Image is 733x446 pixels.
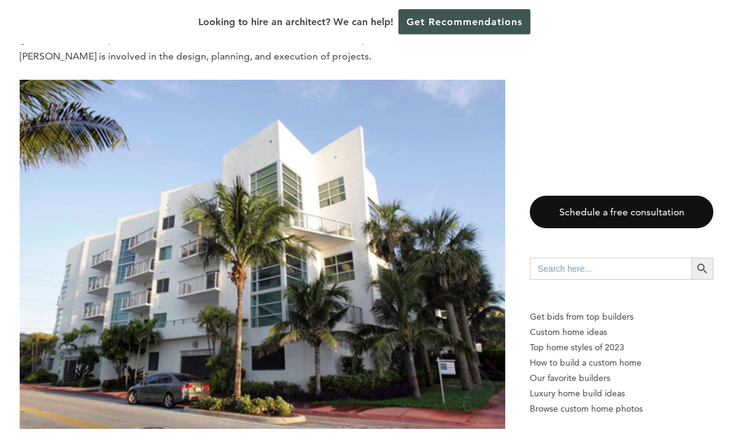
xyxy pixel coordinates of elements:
a: Luxury home build ideas [530,386,713,401]
p: Get bids from top builders [530,309,713,325]
svg: Search [696,262,709,275]
a: Browse custom home photos [530,401,713,417]
input: Search here... [530,258,691,280]
a: Top home styles of 2023 [530,340,713,355]
a: How to build a custom home [530,355,713,371]
a: Custom home ideas [530,325,713,340]
a: Get Recommendations [398,9,530,34]
a: Our favorite builders [530,371,713,386]
a: Schedule a free consultation [530,196,713,228]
